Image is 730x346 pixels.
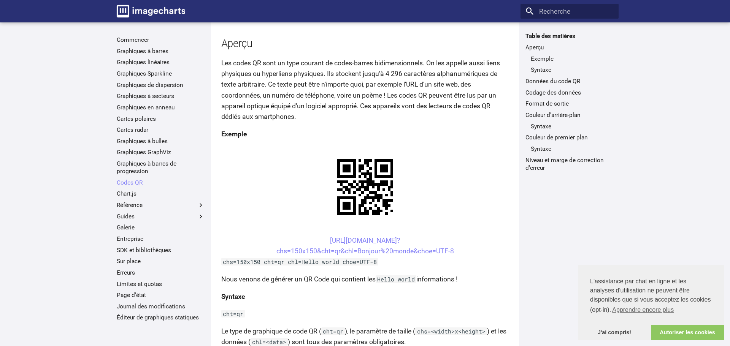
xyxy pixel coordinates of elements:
font: Niveau et marge de correction d'erreur [525,157,604,171]
a: Graphiques à secteurs [117,92,205,100]
a: Graphiques linéaires [117,58,205,66]
a: Syntaxe [531,145,614,153]
font: Les codes QR sont un type courant de codes-barres bidimensionnels. On les appelle aussi liens phy... [221,59,500,120]
font: Graphiques linéaires [117,59,170,66]
a: Entreprise [117,235,205,243]
code: cht=qr [221,310,245,318]
font: Graphiques Sparkline [117,70,172,77]
font: Données du code QR [525,78,580,85]
a: ignorer le message de cookie [578,325,651,340]
a: Graphiques GraphViz [117,149,205,156]
font: Chart.js [117,190,136,197]
a: Syntaxe [531,66,614,74]
a: [URL][DOMAIN_NAME]?chs=150x150&cht=qr&chl=Bonjour%20monde&choe=UTF-8 [276,237,454,255]
font: SDK et bibliothèques [117,247,171,254]
font: Couleur de premier plan [525,134,588,141]
a: Sur place [117,258,205,265]
a: Graphiques à barres [117,47,205,55]
font: Exemple [221,130,247,138]
font: Aperçu [525,44,544,51]
img: graphique [324,146,406,228]
a: Chart.js [117,190,205,197]
a: Format de sortie [525,100,613,107]
a: Éditeur de graphiques statiques [117,314,205,321]
font: Galerie [117,224,135,231]
font: informations ! [416,275,458,283]
font: Codage des données [525,89,581,96]
font: Table des matières [525,33,575,39]
code: chs=<width>x<height> [415,327,487,335]
a: Codage des données [525,89,613,96]
a: Couleur d'arrière-plan [525,111,613,119]
font: Codes QR [117,179,143,186]
font: Syntaxe [531,66,551,73]
a: Syntaxe [531,123,614,130]
code: cht=qr [321,327,345,335]
a: Journal des modifications [117,303,205,310]
font: Limites et quotas [117,281,162,288]
font: Format de sortie [525,100,569,107]
a: Commencer [117,36,205,44]
a: Données du code QR [525,77,613,85]
font: Sur place [117,258,141,265]
a: Graphiques à bulles [117,137,205,145]
font: Apprendre encore plus [612,307,674,313]
font: chs=150x150&cht=qr&chl=Bonjour%20monde&choe=UTF-8 [276,247,454,255]
font: Graphiques à barres de progression [117,160,176,175]
a: Page d'état [117,291,205,299]
nav: Aperçu [525,55,613,74]
a: Graphiques de dispersion [117,81,205,89]
font: Le type de graphique de code QR ( [221,327,321,335]
a: Niveau et marge de correction d'erreur [525,156,613,172]
a: Graphiques à barres de progression [117,160,205,175]
a: Codes QR [117,179,205,186]
font: Cartes polaires [117,115,156,122]
font: ) sont tous des paramètres obligatoires. [288,338,406,346]
a: Cartes radar [117,126,205,134]
nav: Table des matières [521,32,618,171]
font: Page d'état [117,292,146,299]
a: Erreurs [117,269,205,276]
font: Graphiques à barres [117,48,168,55]
input: Recherche [521,4,618,19]
a: Aperçu [525,44,613,51]
font: Aperçu [221,37,252,50]
font: Journal des modifications [117,303,185,310]
font: [URL][DOMAIN_NAME]? [330,237,400,244]
font: Graphiques à secteurs [117,93,174,100]
font: Graphiques à bulles [117,138,168,145]
a: en savoir plus sur les cookies [611,304,675,316]
font: Syntaxe [221,293,245,300]
img: logo [117,5,185,17]
font: Erreurs [117,269,135,276]
code: Hello world [376,275,417,283]
font: Graphiques de dispersion [117,82,183,88]
font: Graphiques en anneau [117,104,175,111]
font: Éditeur de graphiques statiques [117,314,199,321]
a: Limites et quotas [117,280,205,288]
font: L'assistance par chat en ligne et les analyses d'utilisation ne peuvent être disponibles que si v... [590,278,711,313]
font: Couleur d'arrière-plan [525,112,581,118]
font: Commencer [117,36,149,43]
code: chl=<data> [251,338,288,346]
a: Graphiques en anneau [117,104,205,111]
a: Couleur de premier plan [525,134,613,141]
font: Guides [117,213,135,220]
a: Graphiques Sparkline [117,70,205,77]
a: Documentation des graphiques d'images [113,2,189,21]
a: Galerie [117,224,205,231]
nav: Couleur d'arrière-plan [525,123,613,130]
font: Entreprise [117,235,143,242]
a: Exemple [531,55,614,63]
font: Syntaxe [531,123,551,130]
font: Cartes radar [117,126,148,133]
font: Autoriser les cookies [660,329,715,335]
code: chs=150x150 cht=qr chl=Hello world choe=UTF-8 [221,258,379,265]
font: Exemple [531,55,554,62]
div: consentement aux cookies [578,265,724,340]
font: Référence [117,202,143,209]
font: ), le paramètre de taille ( [345,327,415,335]
a: Cartes polaires [117,115,205,123]
font: Graphiques GraphViz [117,149,171,156]
font: Nous venons de générer un QR Code qui contient les [221,275,376,283]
